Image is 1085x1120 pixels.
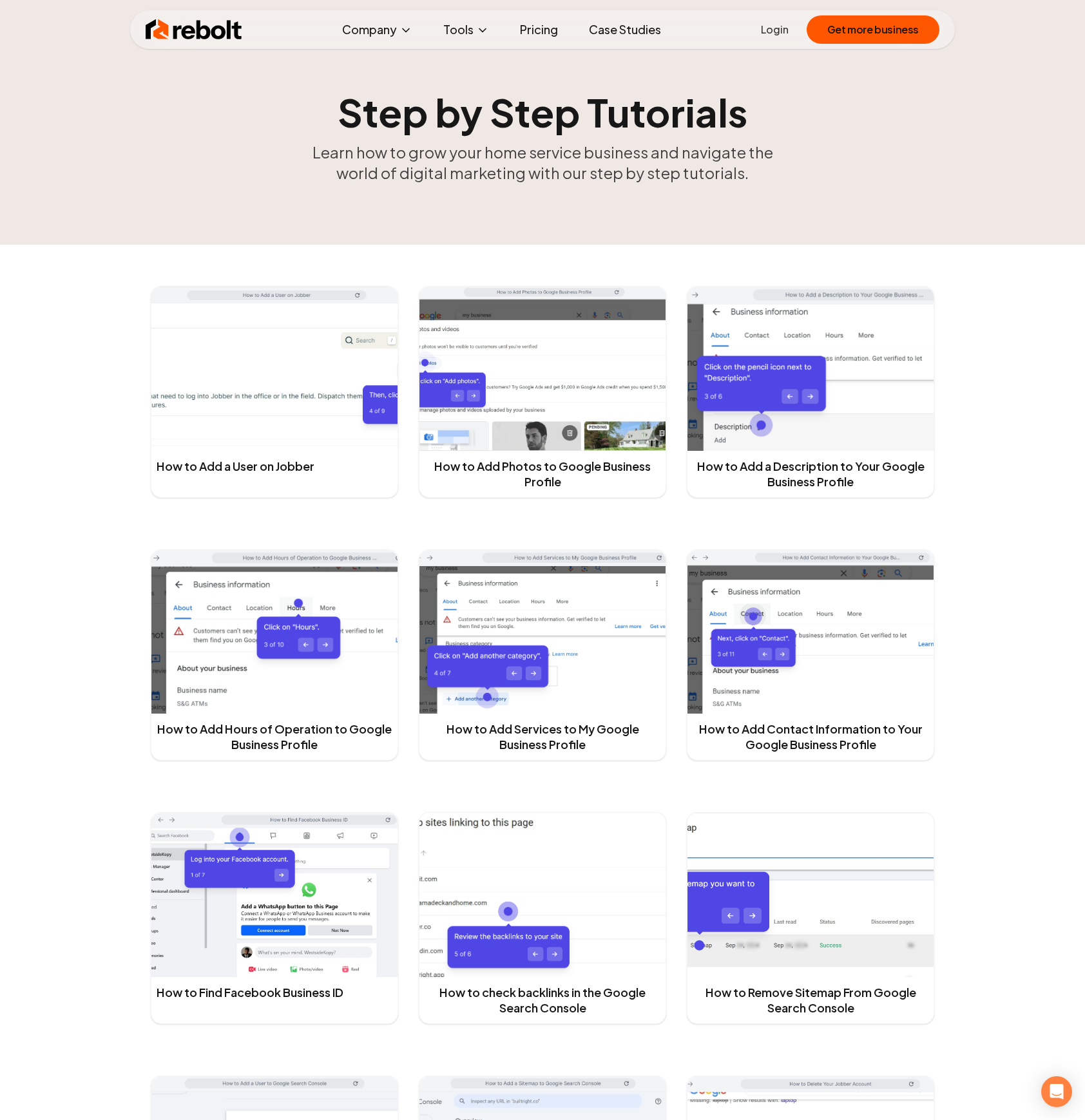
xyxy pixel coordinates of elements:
[687,550,934,714] img: tutorial cover image
[433,17,499,43] button: Tools
[419,813,666,977] img: tutorial cover image
[425,985,660,1016] a: How to check backlinks in the Google Search Console
[146,17,242,43] img: Rebolt Logo
[419,287,666,451] img: tutorial cover image
[1041,1076,1072,1107] div: Open Intercom Messenger
[295,142,790,183] p: Learn how to grow your home service business and navigate the world of digital marketing with our...
[687,287,934,451] img: tutorial cover image
[151,550,398,714] img: tutorial cover image
[151,287,398,451] img: tutorial cover image
[157,721,392,752] a: How to Add Hours of Operation to Google Business Profile
[157,985,343,1000] a: How to Find Facebook Business ID
[693,459,928,489] a: How to Add a Description to Your Google Business Profile
[687,813,934,977] img: tutorial cover image
[425,459,660,489] a: How to Add Photos to Google Business Profile
[425,721,660,752] a: How to Add Services to My Google Business Profile
[807,15,939,44] button: Get more business
[693,985,928,1016] a: How to Remove Sitemap From Google Search Console
[157,459,314,474] a: How to Add a User on Jobber
[579,17,671,43] a: Case Studies
[295,93,790,131] h1: Step by Step Tutorials
[510,17,568,43] a: Pricing
[151,813,398,977] img: tutorial cover image
[332,17,423,43] button: Company
[761,22,789,37] a: Login
[419,550,666,714] img: tutorial cover image
[693,721,928,752] a: How to Add Contact Information to Your Google Business Profile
